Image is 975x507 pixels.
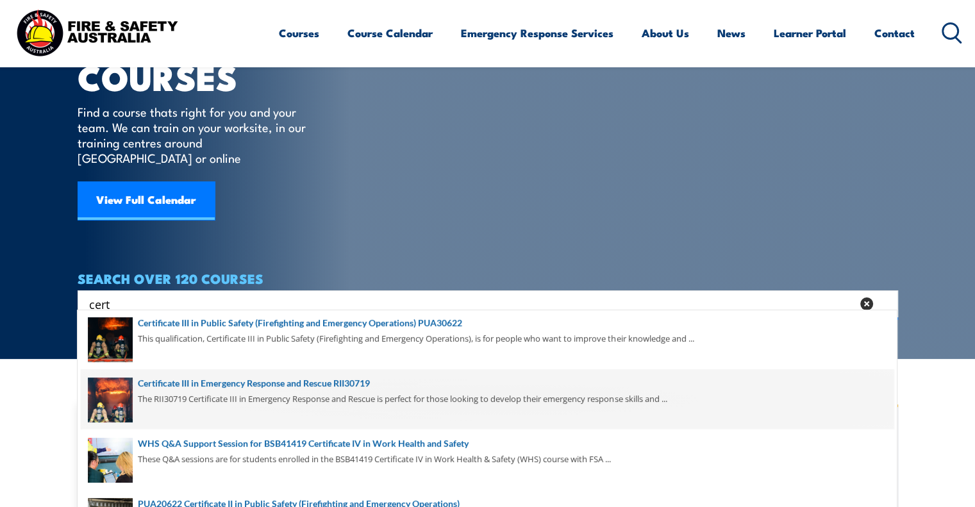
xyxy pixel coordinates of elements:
a: Certificate III in Public Safety (Firefighting and Emergency Operations) PUA30622 [88,316,887,330]
a: Contact [874,16,915,50]
a: Course Calendar [347,16,433,50]
p: Find a course thats right for you and your team. We can train on your worksite, in our training c... [78,104,312,165]
a: View Full Calendar [78,181,215,220]
h4: SEARCH OVER 120 COURSES [78,271,898,285]
a: News [717,16,746,50]
a: Certificate III in Emergency Response and Rescue RII30719 [88,376,887,390]
a: Emergency Response Services [461,16,613,50]
h1: COURSES [78,62,324,92]
a: WHS Q&A Support Session for BSB41419 Certificate IV in Work Health and Safety [88,436,887,451]
a: Learner Portal [774,16,846,50]
a: About Us [642,16,689,50]
form: Search form [92,295,854,313]
a: Courses [279,16,319,50]
input: Search input [89,294,852,313]
button: Search magnifier button [876,295,894,313]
